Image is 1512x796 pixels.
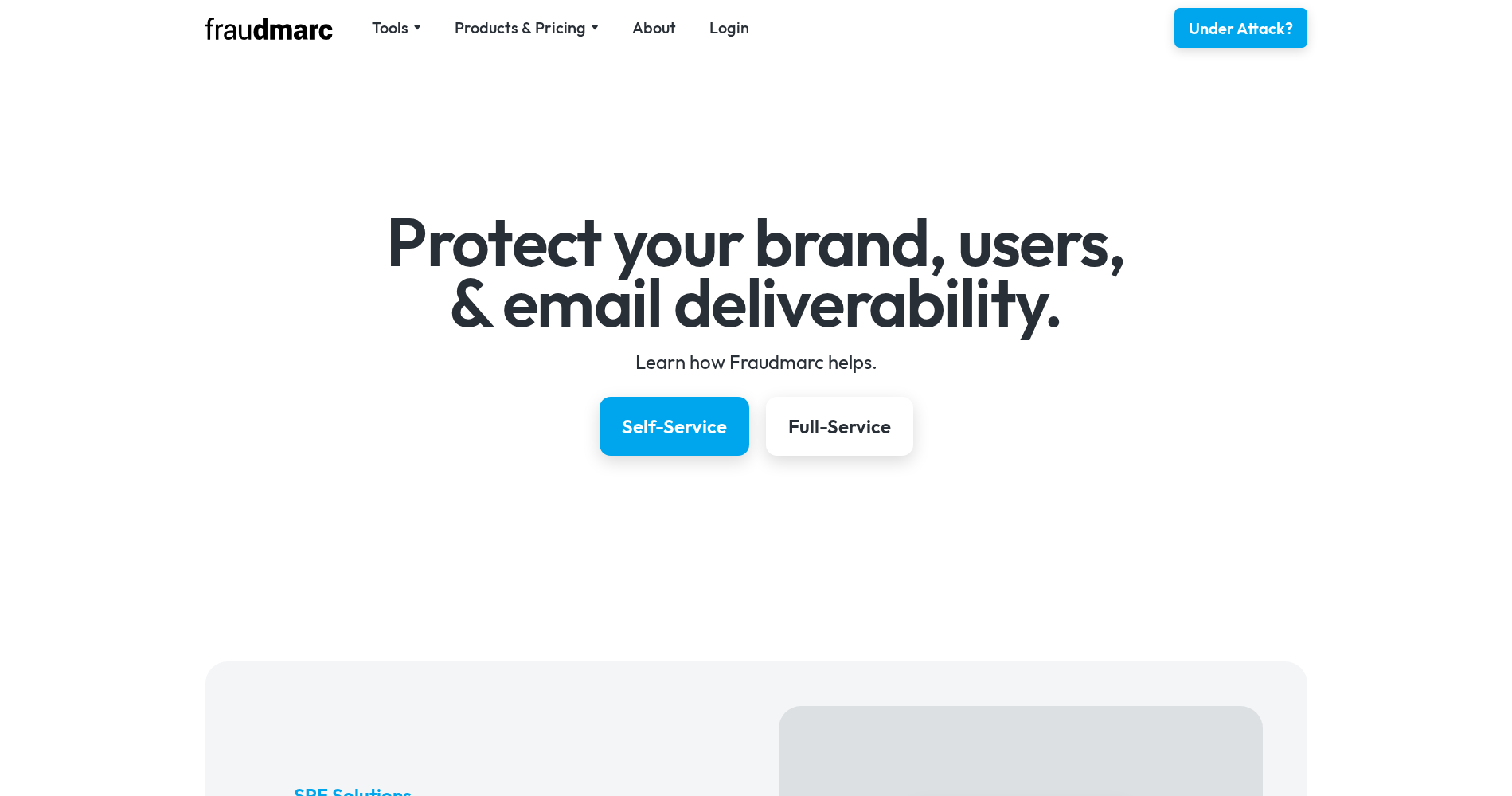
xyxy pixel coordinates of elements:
[455,17,586,39] div: Products & Pricing
[372,17,421,39] div: Tools
[294,212,1218,332] h1: Protect your brand, users, & email deliverability.
[709,17,749,39] a: Login
[1189,18,1293,40] div: Under Attack?
[766,397,913,456] a: Full-Service
[632,17,676,39] a: About
[455,17,599,39] div: Products & Pricing
[1174,8,1307,48] a: Under Attack?
[600,397,749,456] a: Self-Service
[622,414,727,439] div: Self-Service
[788,414,891,439] div: Full-Service
[294,349,1218,374] div: Learn how Fraudmarc helps.
[372,17,408,39] div: Tools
